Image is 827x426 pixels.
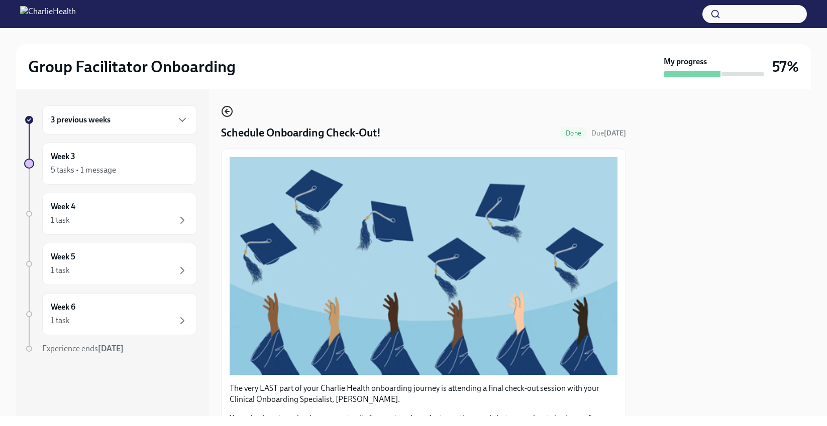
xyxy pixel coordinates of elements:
h3: 57% [772,58,799,76]
h6: Week 3 [51,151,75,162]
span: Experience ends [42,344,124,353]
a: Week 51 task [24,243,197,285]
span: Done [560,129,587,137]
h6: 3 previous weeks [51,114,111,125]
strong: [DATE] [98,344,124,353]
a: Week 41 task [24,193,197,235]
a: Week 61 task [24,293,197,335]
div: 1 task [51,215,70,226]
div: 5 tasks • 1 message [51,165,116,176]
h6: Week 5 [51,251,75,262]
h4: Schedule Onboarding Check-Out! [221,125,381,140]
span: Due [591,129,626,137]
button: Zoom image [230,157,617,375]
h2: Group Facilitator Onboarding [28,57,236,77]
img: CharlieHealth [20,6,76,22]
strong: My progress [664,56,707,67]
a: Week 35 tasks • 1 message [24,143,197,185]
div: 1 task [51,265,70,276]
p: The very LAST part of your Charlie Health onboarding journey is attending a final check-out sessi... [230,383,617,405]
h6: Week 4 [51,201,75,212]
div: 3 previous weeks [42,105,197,134]
h6: Week 6 [51,302,75,313]
div: 1 task [51,315,70,326]
strong: [DATE] [604,129,626,137]
span: September 3rd, 2025 12:10 [591,128,626,138]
